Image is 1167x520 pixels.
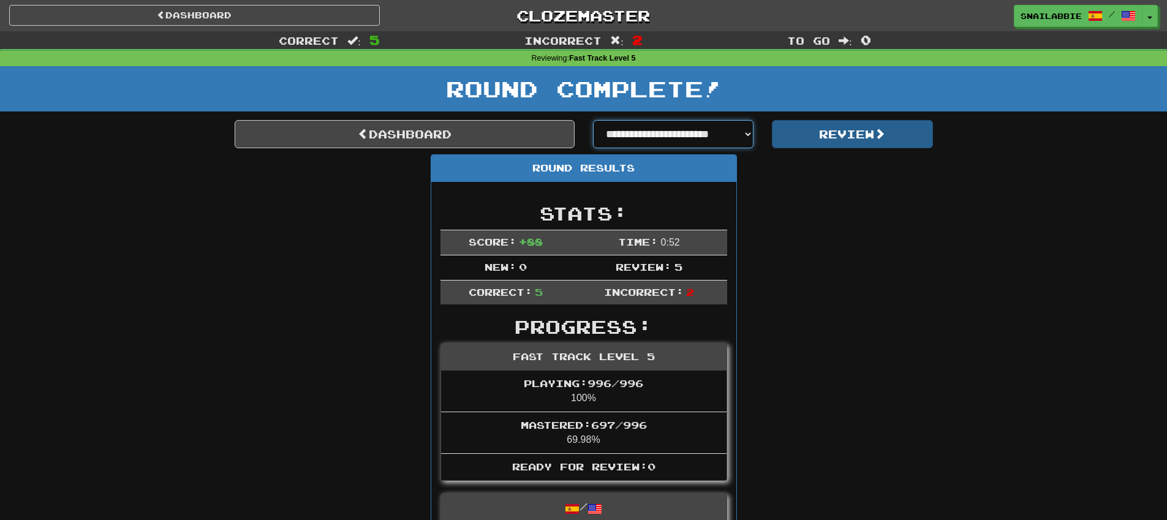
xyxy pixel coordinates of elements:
[9,5,380,26] a: Dashboard
[569,54,636,62] strong: Fast Track Level 5
[861,32,871,47] span: 0
[519,236,543,247] span: + 88
[279,34,339,47] span: Correct
[431,155,736,182] div: Round Results
[519,261,527,273] span: 0
[661,237,680,247] span: 0 : 52
[398,5,769,26] a: Clozemaster
[4,77,1163,101] h1: Round Complete!
[1014,5,1142,27] a: Snailabbie /
[440,317,727,337] h2: Progress:
[441,344,727,371] div: Fast Track Level 5
[524,34,602,47] span: Incorrect
[469,286,532,298] span: Correct:
[674,261,682,273] span: 5
[632,32,643,47] span: 2
[524,377,643,389] span: Playing: 996 / 996
[535,286,543,298] span: 5
[1021,10,1082,21] span: Snailabbie
[1109,10,1115,18] span: /
[485,261,516,273] span: New:
[618,236,658,247] span: Time:
[441,412,727,454] li: 69.98%
[521,419,647,431] span: Mastered: 697 / 996
[347,36,361,46] span: :
[787,34,830,47] span: To go
[440,203,727,224] h2: Stats:
[772,120,933,148] button: Review
[235,120,575,148] a: Dashboard
[604,286,684,298] span: Incorrect:
[469,236,516,247] span: Score:
[369,32,380,47] span: 5
[610,36,624,46] span: :
[686,286,694,298] span: 2
[512,461,655,472] span: Ready for Review: 0
[441,371,727,412] li: 100%
[839,36,852,46] span: :
[616,261,671,273] span: Review:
